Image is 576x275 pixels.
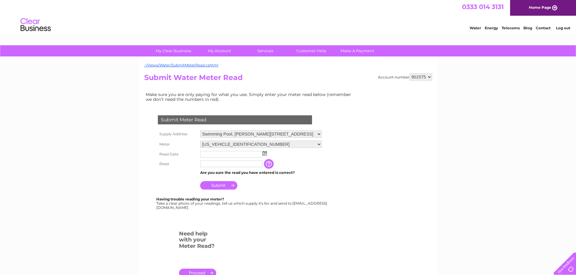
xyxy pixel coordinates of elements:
[470,26,481,30] a: Water
[148,45,198,56] a: My Clear Business
[523,26,532,30] a: Blog
[145,3,431,29] div: Clear Business is a trading name of Verastar Limited (registered in [GEOGRAPHIC_DATA] No. 3667643...
[156,129,199,139] th: Supply Address
[502,26,520,30] a: Telecoms
[144,73,432,85] h2: Submit Water Meter Read
[156,159,199,169] th: Read
[158,115,312,124] div: Submit Meter Read
[144,63,218,67] a: ~/Views/Water/SubmitMeterRead.cshtml
[485,26,498,30] a: Energy
[156,197,328,209] div: Take a clear photo of your readings, tell us which supply it's for and send to [EMAIL_ADDRESS][DO...
[199,169,323,177] td: Are you sure the read you have entered is correct?
[194,45,244,56] a: My Account
[378,73,432,81] div: Account number
[156,197,224,201] b: Having trouble reading your meter?
[20,16,51,34] img: logo.png
[332,45,382,56] a: Make A Payment
[264,159,275,169] input: Information
[156,139,199,149] th: Meter
[536,26,551,30] a: Contact
[179,229,216,252] h3: Need help with your Meter Read?
[156,149,199,159] th: Read Date
[262,151,267,156] img: ...
[144,91,356,103] td: Make sure you are only paying for what you use. Simply enter your meter read below (remember we d...
[286,45,336,56] a: Customer Help
[462,3,504,11] a: 0333 014 3131
[240,45,290,56] a: Services
[556,26,570,30] a: Log out
[200,181,237,190] input: Submit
